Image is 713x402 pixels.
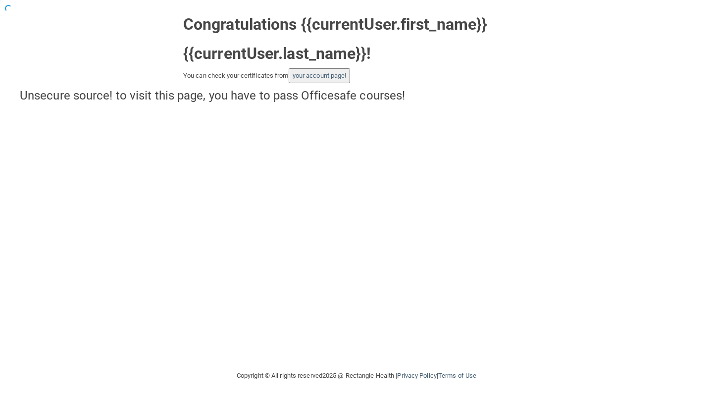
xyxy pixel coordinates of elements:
[176,360,537,392] div: Copyright © All rights reserved 2025 @ Rectangle Health | |
[438,372,476,379] a: Terms of Use
[183,15,487,63] strong: Congratulations {{currentUser.first_name}} {{currentUser.last_name}}!
[293,72,347,79] a: your account page!
[397,372,436,379] a: Privacy Policy
[20,89,693,102] h4: Unsecure source! to visit this page, you have to pass Officesafe courses!
[183,68,530,83] div: You can check your certificates from
[289,68,351,83] button: your account page!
